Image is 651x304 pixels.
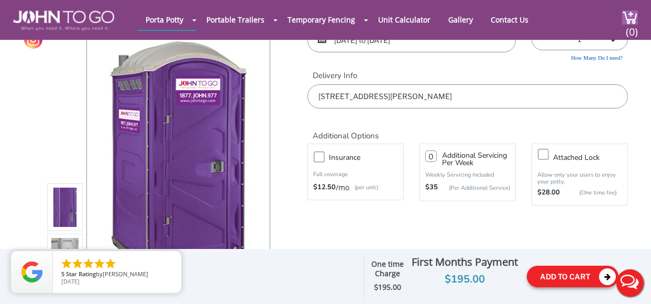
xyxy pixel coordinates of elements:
[329,151,409,164] h3: Insurance
[371,259,404,279] strong: One time Charge
[483,9,536,30] a: Contact Us
[82,257,95,270] li: 
[425,150,437,162] input: 0
[61,277,80,285] span: [DATE]
[313,182,336,193] strong: $12.50
[66,270,96,278] span: Star Rating
[93,257,106,270] li: 
[565,188,617,198] p: {One time fee}
[101,35,256,281] img: Product
[442,152,510,167] h3: Additional Servicing Per Week
[349,182,378,193] p: (per unit)
[307,28,516,52] input: Start date | End date
[61,271,173,278] span: by
[103,270,148,278] span: [PERSON_NAME]
[307,84,628,108] input: Delivery Address
[440,9,481,30] a: Gallery
[537,188,560,198] strong: $28.00
[21,262,42,283] img: Review Rating
[527,266,619,287] button: Add To Cart
[622,10,638,25] img: cart a
[71,257,84,270] li: 
[370,9,438,30] a: Unit Calculator
[104,257,117,270] li: 
[313,182,398,193] div: /mo
[626,16,638,39] span: (0)
[425,171,510,179] p: Weekly Servicing Included
[411,271,519,288] div: $195.00
[532,50,628,62] a: How Many Do I need?
[138,9,191,30] a: Porta Potty
[553,151,633,164] h3: Attached lock
[60,257,73,270] li: 
[313,169,398,180] p: Full coverage
[378,282,401,292] span: 195.00
[411,253,519,271] div: First Months Payment
[307,70,628,81] label: Delivery Info
[13,10,114,30] img: JOHN to go
[307,119,628,142] h2: Additional Options
[425,182,438,193] strong: $35
[198,9,272,30] a: Portable Trailers
[537,171,622,185] p: Allow only your users to enjoy your potty.
[609,262,651,304] button: Live Chat
[61,270,64,278] span: 5
[374,283,401,292] strong: $
[438,184,510,192] p: (Per Additional Service)
[280,9,363,30] a: Temporary Fencing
